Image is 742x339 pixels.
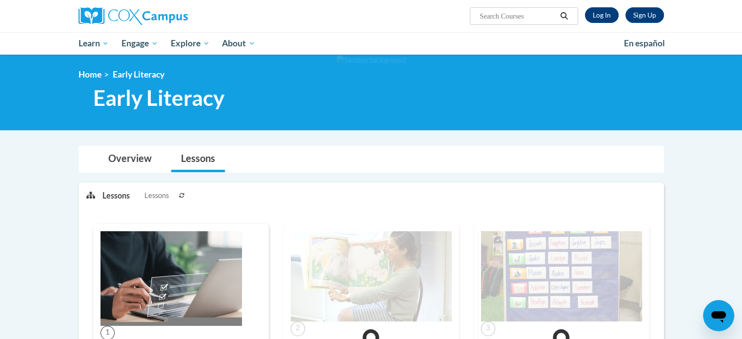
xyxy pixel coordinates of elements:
img: Section background [337,55,406,66]
a: Register [625,7,664,23]
a: About [216,32,261,55]
button: Search [557,10,571,22]
img: Cox Campus [79,7,188,25]
input: Search Courses [479,10,557,22]
a: Lessons [171,146,225,172]
a: Cox Campus [79,7,264,25]
a: Learn [72,32,116,55]
a: Log In [585,7,619,23]
img: Course Image [481,231,642,322]
span: Early Literacy [113,69,164,80]
span: Engage [121,38,158,49]
iframe: Button to launch messaging window [703,300,734,331]
a: Explore [164,32,216,55]
a: En español [618,33,671,54]
span: About [222,38,255,49]
span: Explore [171,38,210,49]
span: Early Literacy [93,85,224,111]
a: Overview [99,146,161,172]
img: Course Image [291,231,452,322]
p: Lessons [102,190,130,201]
a: Home [79,69,101,80]
span: 2 [291,321,305,336]
span: 3 [481,321,495,336]
img: Course Image [100,231,242,326]
span: Lessons [144,190,169,201]
span: Learn [78,38,109,49]
span: En español [624,38,665,48]
div: Main menu [64,32,679,55]
a: Engage [115,32,164,55]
